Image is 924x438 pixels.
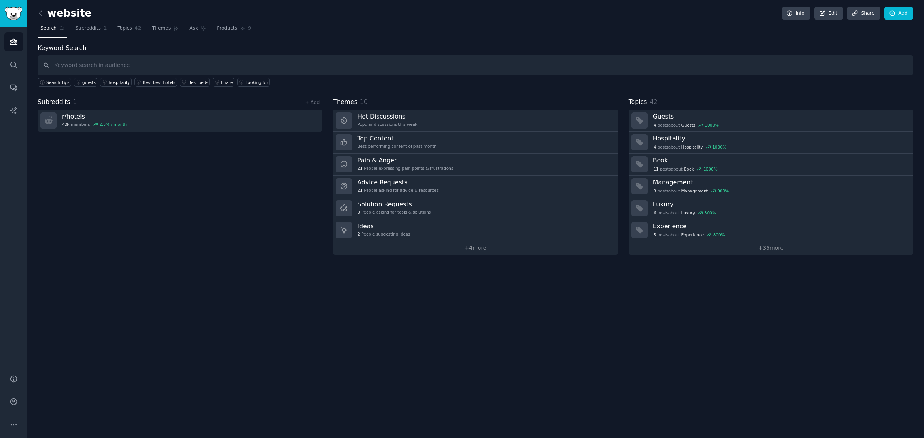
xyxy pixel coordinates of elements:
[357,144,437,149] div: Best-performing content of past month
[333,197,618,219] a: Solution Requests8People asking for tools & solutions
[653,232,656,237] span: 5
[152,25,171,32] span: Themes
[99,122,127,127] div: 2.0 % / month
[814,7,843,20] a: Edit
[38,44,86,52] label: Keyword Search
[246,80,268,85] div: Looking for
[149,22,182,38] a: Themes
[104,25,107,32] span: 1
[333,154,618,176] a: Pain & Anger21People expressing pain points & frustrations
[703,166,718,172] div: 1000 %
[135,25,141,32] span: 42
[333,97,357,107] span: Themes
[681,144,703,150] span: Hospitality
[180,78,210,87] a: Best beds
[357,200,431,208] h3: Solution Requests
[117,25,132,32] span: Topics
[357,166,453,171] div: People expressing pain points & frustrations
[684,166,694,172] span: Book
[189,25,198,32] span: Ask
[629,154,913,176] a: Book11postsaboutBook1000%
[248,25,251,32] span: 9
[333,132,618,154] a: Top ContentBest-performing content of past month
[74,78,97,87] a: guests
[73,98,77,105] span: 1
[46,80,70,85] span: Search Tips
[109,80,130,85] div: hospitality
[653,187,730,194] div: post s about
[62,122,127,127] div: members
[333,241,618,255] a: +4more
[629,97,647,107] span: Topics
[38,97,70,107] span: Subreddits
[217,25,237,32] span: Products
[357,209,360,215] span: 8
[333,219,618,241] a: Ideas2People suggesting ideas
[681,210,695,216] span: Luxury
[884,7,913,20] a: Add
[333,110,618,132] a: Hot DiscussionsPopular discussions this week
[357,209,431,215] div: People asking for tools & solutions
[357,122,417,127] div: Popular discussions this week
[357,178,439,186] h3: Advice Requests
[357,187,439,193] div: People asking for advice & resources
[782,7,810,20] a: Info
[357,112,417,120] h3: Hot Discussions
[82,80,96,85] div: guests
[62,112,127,120] h3: r/ hotels
[38,55,913,75] input: Keyword search in audience
[653,166,658,172] span: 11
[214,22,254,38] a: Products9
[38,78,71,87] button: Search Tips
[681,188,708,194] span: Management
[653,222,908,230] h3: Experience
[649,98,657,105] span: 42
[134,78,177,87] a: Best best hotels
[653,166,718,172] div: post s about
[705,210,716,216] div: 800 %
[629,110,913,132] a: Guests4postsaboutGuests1000%
[188,80,208,85] div: Best beds
[357,166,362,171] span: 21
[213,78,234,87] a: I hate
[653,156,908,164] h3: Book
[237,78,270,87] a: Looking for
[305,100,320,105] a: + Add
[221,80,233,85] div: I hate
[717,188,729,194] div: 900 %
[653,122,720,129] div: post s about
[629,132,913,154] a: Hospitality4postsaboutHospitality1000%
[653,178,908,186] h3: Management
[653,112,908,120] h3: Guests
[681,232,704,237] span: Experience
[653,134,908,142] h3: Hospitality
[73,22,109,38] a: Subreddits1
[653,210,656,216] span: 6
[357,156,453,164] h3: Pain & Anger
[629,219,913,241] a: Experience5postsaboutExperience800%
[653,144,656,150] span: 4
[357,187,362,193] span: 21
[653,231,726,238] div: post s about
[333,176,618,197] a: Advice Requests21People asking for advice & resources
[357,222,410,230] h3: Ideas
[653,122,656,128] span: 4
[681,122,695,128] span: Guests
[62,122,69,127] span: 40k
[357,231,410,237] div: People suggesting ideas
[357,134,437,142] h3: Top Content
[629,176,913,197] a: Management3postsaboutManagement900%
[712,144,726,150] div: 1000 %
[653,200,908,208] h3: Luxury
[115,22,144,38] a: Topics42
[705,122,719,128] div: 1000 %
[847,7,880,20] a: Share
[40,25,57,32] span: Search
[629,197,913,219] a: Luxury6postsaboutLuxury800%
[100,78,131,87] a: hospitality
[713,232,725,237] div: 800 %
[38,22,67,38] a: Search
[653,144,727,150] div: post s about
[653,209,717,216] div: post s about
[143,80,176,85] div: Best best hotels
